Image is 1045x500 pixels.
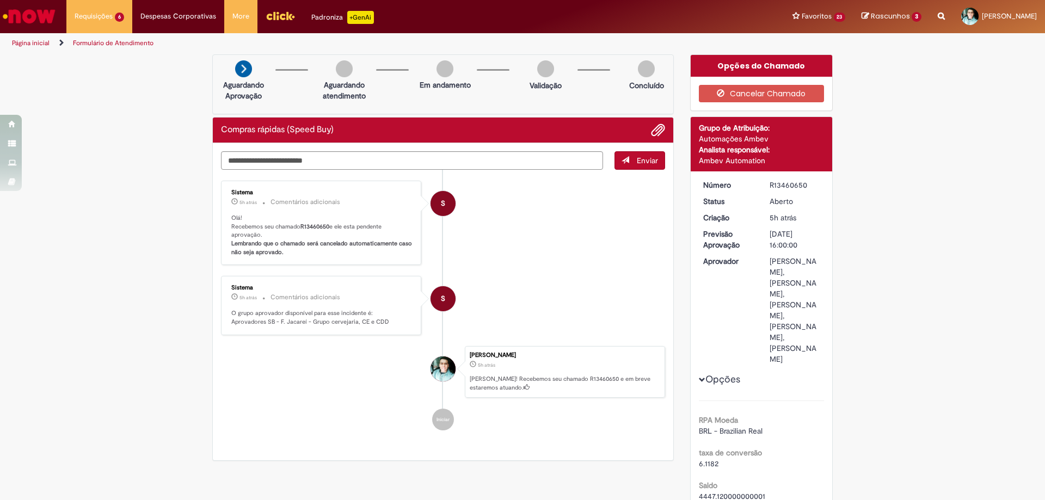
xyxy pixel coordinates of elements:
b: taxa de conversão [699,448,762,458]
div: System [431,286,456,311]
button: Adicionar anexos [651,123,665,137]
div: [PERSON_NAME], [PERSON_NAME], [PERSON_NAME], [PERSON_NAME], [PERSON_NAME] [770,256,820,365]
span: Rascunhos [871,11,910,21]
span: 23 [834,13,846,22]
div: 29/08/2025 08:03:12 [770,212,820,223]
img: arrow-next.png [235,60,252,77]
b: RPA Moeda [699,415,738,425]
span: Favoritos [802,11,832,22]
dt: Previsão Aprovação [695,229,762,250]
span: S [441,190,445,217]
div: Analista responsável: [699,144,825,155]
div: Sistema [231,285,413,291]
div: Ambev Automation [699,155,825,166]
span: 5h atrás [239,199,257,206]
li: Jean Carlos Ramos Da Silva [221,346,665,398]
dt: Número [695,180,762,190]
div: System [431,191,456,216]
div: [PERSON_NAME] [470,352,659,359]
b: Lembrando que o chamado será cancelado automaticamente caso não seja aprovado. [231,239,414,256]
span: Requisições [75,11,113,22]
div: Grupo de Atribuição: [699,122,825,133]
span: S [441,286,445,312]
b: Saldo [699,480,717,490]
time: 29/08/2025 08:03:23 [239,199,257,206]
img: click_logo_yellow_360x200.png [266,8,295,24]
p: Aguardando Aprovação [217,79,270,101]
dt: Criação [695,212,762,223]
img: img-circle-grey.png [336,60,353,77]
button: Cancelar Chamado [699,85,825,102]
span: 6 [115,13,124,22]
button: Enviar [614,151,665,170]
span: 5h atrás [478,362,495,368]
img: img-circle-grey.png [537,60,554,77]
p: Olá! Recebemos seu chamado e ele esta pendente aprovação. [231,214,413,257]
ul: Histórico de tíquete [221,170,665,442]
a: Formulário de Atendimento [73,39,153,47]
small: Comentários adicionais [271,293,340,302]
p: Em andamento [420,79,471,90]
span: [PERSON_NAME] [982,11,1037,21]
span: 6.1182 [699,459,718,468]
span: 5h atrás [239,294,257,301]
p: Validação [530,80,562,91]
div: Jean Carlos Ramos Da Silva [431,356,456,381]
div: [DATE] 16:00:00 [770,229,820,250]
p: [PERSON_NAME]! Recebemos seu chamado R13460650 e em breve estaremos atuando. [470,375,659,392]
b: R13460650 [300,223,329,231]
time: 29/08/2025 08:03:12 [770,213,796,223]
a: Rascunhos [862,11,921,22]
img: ServiceNow [1,5,57,27]
time: 29/08/2025 08:03:12 [478,362,495,368]
div: R13460650 [770,180,820,190]
div: Sistema [231,189,413,196]
span: 3 [912,12,921,22]
p: +GenAi [347,11,374,24]
img: img-circle-grey.png [437,60,453,77]
div: Aberto [770,196,820,207]
img: img-circle-grey.png [638,60,655,77]
span: 5h atrás [770,213,796,223]
span: More [232,11,249,22]
time: 29/08/2025 08:03:22 [239,294,257,301]
p: Aguardando atendimento [318,79,371,101]
textarea: Digite sua mensagem aqui... [221,151,603,170]
span: Enviar [637,156,658,165]
small: Comentários adicionais [271,197,340,207]
p: Concluído [629,80,664,91]
span: BRL - Brazilian Real [699,426,763,436]
div: Automações Ambev [699,133,825,144]
h2: Compras rápidas (Speed Buy) Histórico de tíquete [221,125,334,135]
ul: Trilhas de página [8,33,689,53]
div: Opções do Chamado [691,55,833,77]
p: O grupo aprovador disponível para esse incidente é: Aprovadores SB - F. Jacareí - Grupo cervejari... [231,309,413,326]
a: Página inicial [12,39,50,47]
dt: Aprovador [695,256,762,267]
dt: Status [695,196,762,207]
div: Padroniza [311,11,374,24]
span: Despesas Corporativas [140,11,216,22]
